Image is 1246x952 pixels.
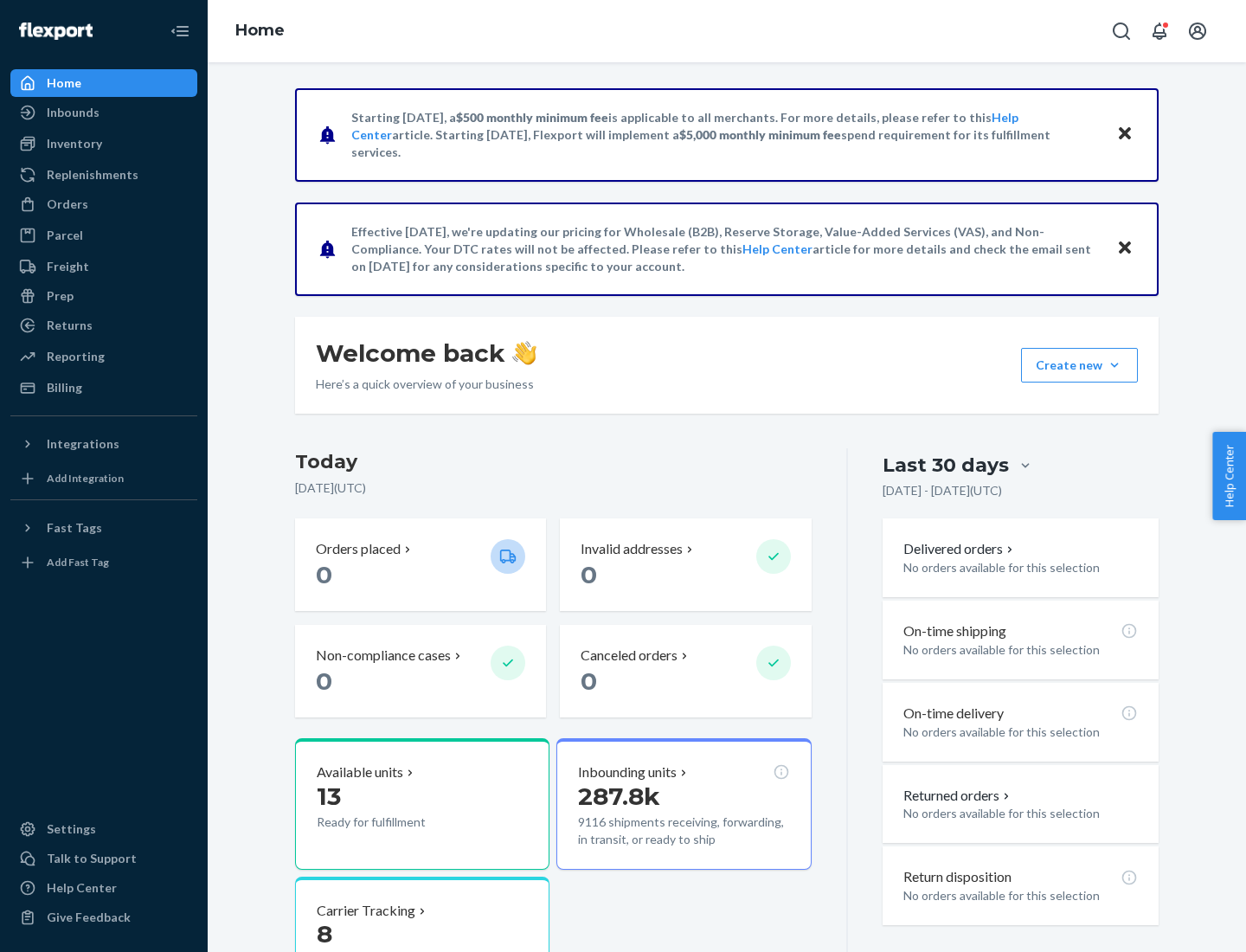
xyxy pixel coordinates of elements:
[295,625,546,717] button: Non-compliance cases 0
[351,223,1100,275] p: Effective [DATE], we're updating our pricing for Wholesale (B2B), Reserve Storage, Value-Added Se...
[316,646,451,666] p: Non-compliance cases
[10,874,197,902] a: Help Center
[1114,236,1136,261] button: Close
[47,135,102,152] div: Inventory
[10,69,197,97] a: Home
[10,99,197,126] a: Inbounds
[47,317,93,334] div: Returns
[556,738,811,870] button: Inbounding units287.8k9116 shipments receiving, forwarding, in transit, or ready to ship
[903,887,1138,904] p: No orders available for this selection
[903,641,1138,659] p: No orders available for this selection
[316,338,536,369] h1: Welcome back
[903,621,1006,641] p: On-time shipping
[903,867,1012,887] p: Return disposition
[295,738,549,870] button: Available units13Ready for fulfillment
[1142,14,1177,48] button: Open notifications
[10,312,197,339] a: Returns
[317,762,403,782] p: Available units
[10,253,197,280] a: Freight
[10,430,197,458] button: Integrations
[295,479,812,497] p: [DATE] ( UTC )
[317,901,415,921] p: Carrier Tracking
[47,820,96,838] div: Settings
[883,482,1002,499] p: [DATE] - [DATE] ( UTC )
[10,161,197,189] a: Replenishments
[222,6,299,56] ol: breadcrumbs
[903,805,1138,822] p: No orders available for this selection
[47,471,124,486] div: Add Integration
[47,227,83,244] div: Parcel
[317,814,477,831] p: Ready for fulfillment
[578,782,660,811] span: 287.8k
[10,130,197,158] a: Inventory
[10,374,197,402] a: Billing
[47,196,88,213] div: Orders
[883,452,1009,479] div: Last 30 days
[560,518,811,611] button: Invalid addresses 0
[581,646,678,666] p: Canceled orders
[10,465,197,492] a: Add Integration
[47,435,119,453] div: Integrations
[163,14,197,48] button: Close Navigation
[903,704,1004,724] p: On-time delivery
[903,786,1013,806] button: Returned orders
[903,724,1138,741] p: No orders available for this selection
[10,549,197,576] a: Add Fast Tag
[1104,14,1139,48] button: Open Search Box
[47,258,89,275] div: Freight
[679,127,841,142] span: $5,000 monthly minimum fee
[317,782,341,811] span: 13
[581,560,597,589] span: 0
[10,845,197,872] a: Talk to Support
[1180,14,1215,48] button: Open account menu
[47,348,105,365] div: Reporting
[10,904,197,931] button: Give Feedback
[581,666,597,696] span: 0
[47,519,102,537] div: Fast Tags
[316,376,536,393] p: Here’s a quick overview of your business
[47,104,100,121] div: Inbounds
[10,222,197,249] a: Parcel
[47,850,137,867] div: Talk to Support
[1212,432,1246,520] button: Help Center
[10,815,197,843] a: Settings
[316,666,332,696] span: 0
[19,23,93,40] img: Flexport logo
[47,74,81,92] div: Home
[295,448,812,476] h3: Today
[10,190,197,218] a: Orders
[581,539,683,559] p: Invalid addresses
[351,109,1100,161] p: Starting [DATE], a is applicable to all merchants. For more details, please refer to this article...
[47,287,74,305] div: Prep
[578,814,789,848] p: 9116 shipments receiving, forwarding, in transit, or ready to ship
[47,555,109,569] div: Add Fast Tag
[295,518,546,611] button: Orders placed 0
[316,560,332,589] span: 0
[235,21,285,40] a: Home
[1021,348,1138,383] button: Create new
[1114,122,1136,147] button: Close
[316,539,401,559] p: Orders placed
[903,539,1017,559] button: Delivered orders
[560,625,811,717] button: Canceled orders 0
[10,514,197,542] button: Fast Tags
[742,241,812,256] a: Help Center
[47,379,82,396] div: Billing
[47,879,117,897] div: Help Center
[317,919,332,949] span: 8
[47,909,131,926] div: Give Feedback
[10,282,197,310] a: Prep
[903,559,1138,576] p: No orders available for this selection
[512,341,536,365] img: hand-wave emoji
[10,343,197,370] a: Reporting
[47,166,138,183] div: Replenishments
[578,762,677,782] p: Inbounding units
[456,110,608,125] span: $500 monthly minimum fee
